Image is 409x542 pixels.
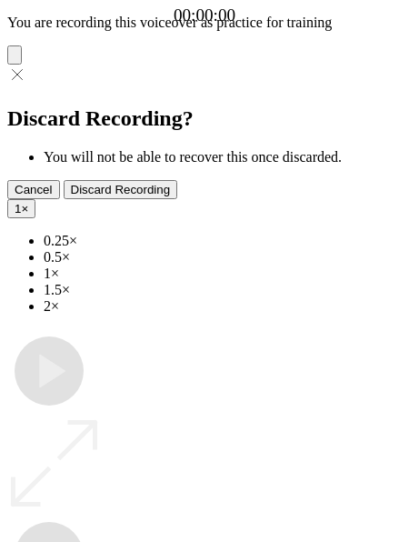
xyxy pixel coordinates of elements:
li: You will not be able to recover this once discarded. [44,149,402,166]
button: 1× [7,199,35,218]
li: 2× [44,298,402,315]
li: 0.5× [44,249,402,266]
a: 00:00:00 [174,5,235,25]
li: 0.25× [44,233,402,249]
p: You are recording this voiceover as practice for training [7,15,402,31]
button: Discard Recording [64,180,178,199]
span: 1 [15,202,21,216]
button: Cancel [7,180,60,199]
li: 1.5× [44,282,402,298]
h2: Discard Recording? [7,106,402,131]
li: 1× [44,266,402,282]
